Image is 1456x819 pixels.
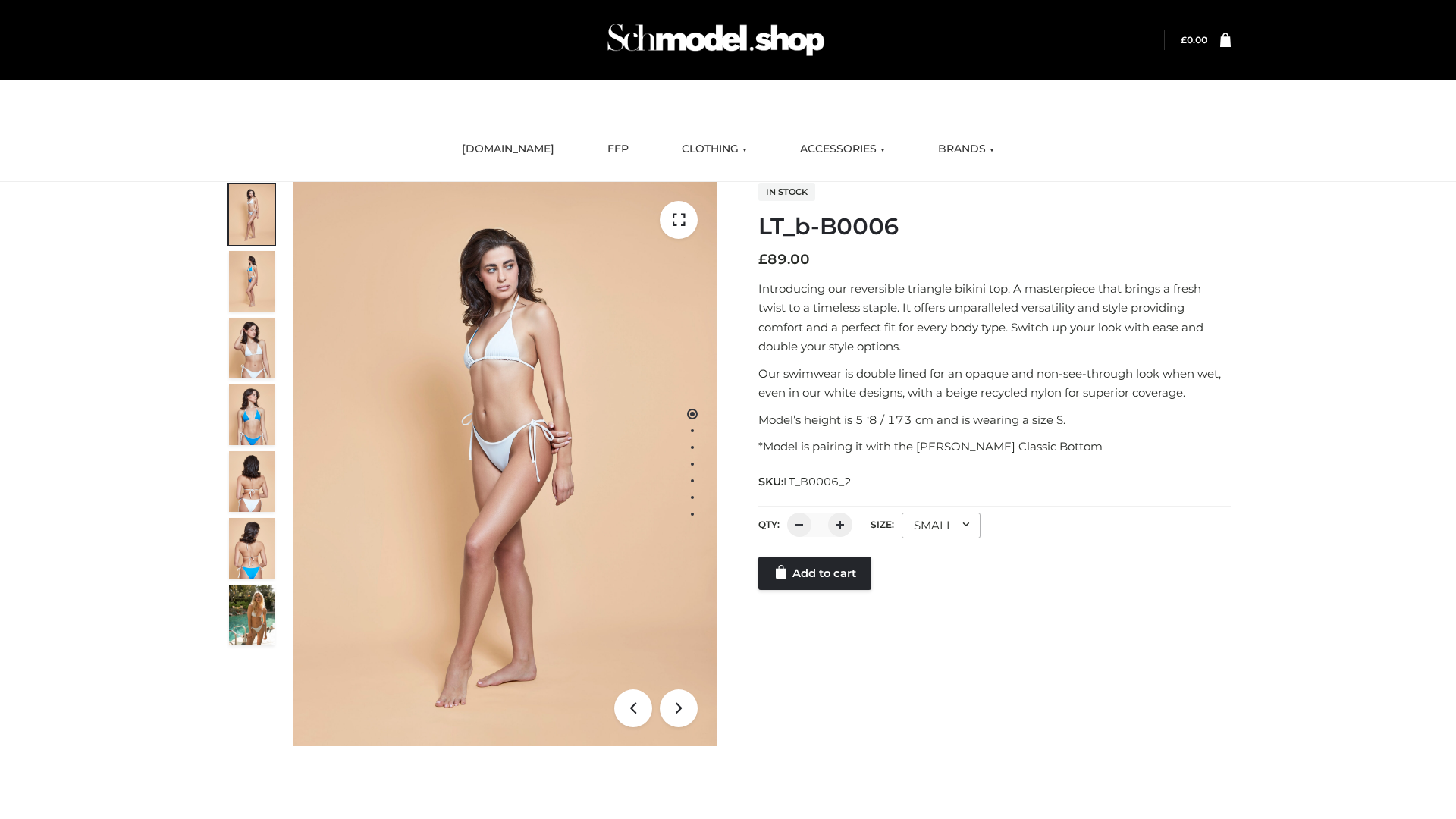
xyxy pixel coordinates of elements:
[229,251,275,312] img: ArielClassicBikiniTop_CloudNine_AzureSky_OW114ECO_2-scaled.jpg
[758,213,1231,240] h1: LT_b-B0006
[758,410,1231,430] p: Model’s height is 5 ‘8 / 173 cm and is wearing a size S.
[927,133,1006,166] a: BRANDS
[229,518,275,579] img: ArielClassicBikiniTop_CloudNine_AzureSky_OW114ECO_8-scaled.jpg
[783,475,852,488] span: LT_B0006_2
[596,133,640,166] a: FFP
[758,251,767,268] span: £
[670,133,758,166] a: CLOTHING
[229,318,275,378] img: ArielClassicBikiniTop_CloudNine_AzureSky_OW114ECO_3-scaled.jpg
[758,519,780,530] label: QTY:
[1181,34,1187,45] span: £
[871,519,894,530] label: Size:
[602,10,830,70] img: Schmodel Admin 964
[758,364,1231,403] p: Our swimwear is double lined for an opaque and non-see-through look when wet, even in our white d...
[758,183,815,201] span: In stock
[229,585,275,645] img: Arieltop_CloudNine_AzureSky2.jpg
[789,133,896,166] a: ACCESSORIES
[758,437,1231,457] p: *Model is pairing it with the [PERSON_NAME] Classic Bottom
[450,133,566,166] a: [DOMAIN_NAME]
[229,384,275,445] img: ArielClassicBikiniTop_CloudNine_AzureSky_OW114ECO_4-scaled.jpg
[902,513,981,538] div: SMALL
[1181,34,1207,45] bdi: 0.00
[229,184,275,245] img: ArielClassicBikiniTop_CloudNine_AzureSky_OW114ECO_1-scaled.jpg
[293,182,717,746] img: LT_b-B0006
[758,472,853,491] span: SKU:
[758,279,1231,356] p: Introducing our reversible triangle bikini top. A masterpiece that brings a fresh twist to a time...
[758,251,810,268] bdi: 89.00
[758,557,871,590] a: Add to cart
[1181,34,1207,45] a: £0.00
[229,451,275,512] img: ArielClassicBikiniTop_CloudNine_AzureSky_OW114ECO_7-scaled.jpg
